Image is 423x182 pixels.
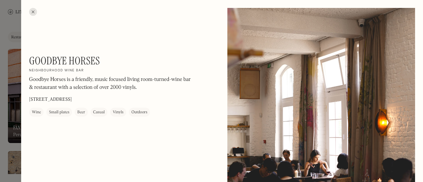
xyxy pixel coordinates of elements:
[77,109,85,116] div: Beer
[132,109,147,116] div: Outdoors
[29,69,84,73] h2: Neighbourhood wine bar
[113,109,124,116] div: Vinyls
[93,109,105,116] div: Casual
[29,96,72,103] p: [STREET_ADDRESS]
[49,109,69,116] div: Small plates
[32,109,41,116] div: Wine
[29,55,100,67] h1: Goodbye Horses
[29,76,208,92] p: Goodbye Horses is a friendly, music focused living room-turned-wine bar & restaurant with a selec...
